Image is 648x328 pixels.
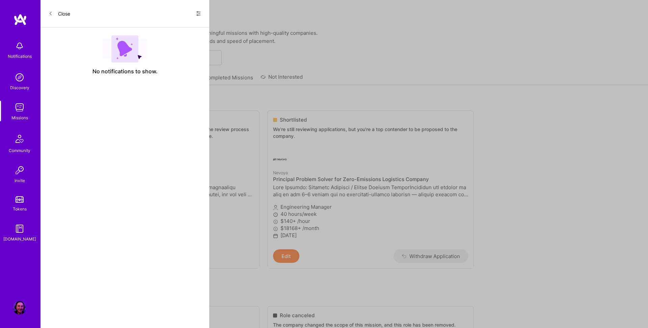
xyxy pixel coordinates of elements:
[92,68,158,75] span: No notifications to show.
[11,114,28,121] div: Missions
[9,147,30,154] div: Community
[16,196,24,203] img: tokens
[13,14,27,26] img: logo
[10,84,29,91] div: Discovery
[49,8,70,19] button: Close
[13,163,26,177] img: Invite
[3,235,36,243] div: [DOMAIN_NAME]
[11,131,28,147] img: Community
[13,222,26,235] img: guide book
[11,301,28,314] a: User Avatar
[13,101,26,114] img: teamwork
[13,205,27,212] div: Tokens
[103,35,147,62] img: empty
[15,177,25,184] div: Invite
[13,71,26,84] img: discovery
[13,301,26,314] img: User Avatar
